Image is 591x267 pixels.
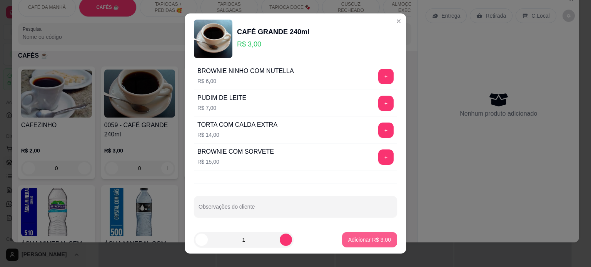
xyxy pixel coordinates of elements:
[378,123,394,138] button: add
[194,20,232,58] img: product-image
[195,234,208,246] button: decrease-product-quantity
[197,77,294,85] p: R$ 6,00
[197,66,294,76] div: BROWNIE NINHO COM NUTELLA
[197,104,246,112] p: R$ 7,00
[237,39,309,50] p: R$ 3,00
[378,96,394,111] button: add
[197,158,274,166] p: R$ 15,00
[197,147,274,156] div: BROWNIE COM SORVETE
[280,234,292,246] button: increase-product-quantity
[392,15,405,27] button: Close
[197,120,277,129] div: TORTA COM CALDA EXTRA
[197,93,246,103] div: PUDIM DE LEITE
[378,69,394,84] button: add
[342,232,397,247] button: Adicionar R$ 3,00
[378,149,394,165] button: add
[348,236,391,244] p: Adicionar R$ 3,00
[199,206,392,214] input: Observações do cliente
[237,27,309,37] div: CAFÉ GRANDE 240ml
[197,131,277,139] p: R$ 14,00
